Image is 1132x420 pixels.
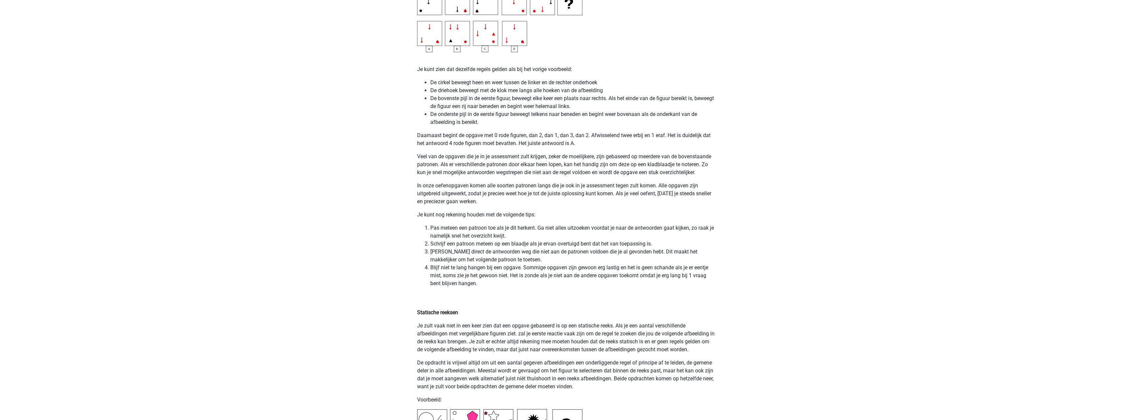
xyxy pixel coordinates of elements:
p: Daarnaast begint de opgave met 0 rode figuren, dan 2, dan 1, dan 3, dan 2. Afwisselend twee erbij... [417,132,715,147]
p: De opdracht is vrijwel altijd om uit een aantal gegeven afbeeldingen een onderliggende regel of p... [417,359,715,391]
b: Statische reeksen [417,309,458,316]
p: In onze oefenopgaven komen alle soorten patronen langs die je ook in je assessment tegen zult kom... [417,182,715,206]
li: Schrijf een patroon meteen op een blaadje als je ervan overtuigd bent dat het van toepassing is. [430,240,715,248]
p: Je kunt nog rekening houden met de volgende tips: [417,211,715,219]
li: De cirkel beweegt heen en weer tussen de linker en de rechter onderhoek [430,79,715,87]
li: Pas meteen een patroon toe als je dit herkent. Ga niet alles uitzoeken voordat je naar de antwoor... [430,224,715,240]
li: Blijf niet te lang hangen bij een opgave. Sommige opgaven zijn gewoon erg lastig en het is geen s... [430,264,715,287]
li: De bovenste pijl in de eerste figuur, beweegt elke keer een plaats naar rechts. Als het einde van... [430,95,715,110]
p: Je kunt zien dat dezelfde regels gelden als bij het vorige voorbeeld: [417,65,715,73]
li: De driehoek beweegt met de klok mee langs alle hoeken van de afbeelding [430,87,715,95]
li: De onderste pijl in de eerste figuur beweegt telkens naar beneden en begint weer bovenaan als de ... [430,110,715,126]
li: [PERSON_NAME] direct de antwoorden weg die niet aan de patronen voldoen die je al gevonden hebt. ... [430,248,715,264]
p: Je zult vaak niet in een keer zien dat een opgave gebaseerd is op een statische reeks. Als je een... [417,322,715,354]
p: Veel van de opgaven die je in je assessment zult krijgen, zeker de moeilijkere, zijn gebaseerd op... [417,153,715,176]
p: Voorbeeld: [417,396,715,404]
